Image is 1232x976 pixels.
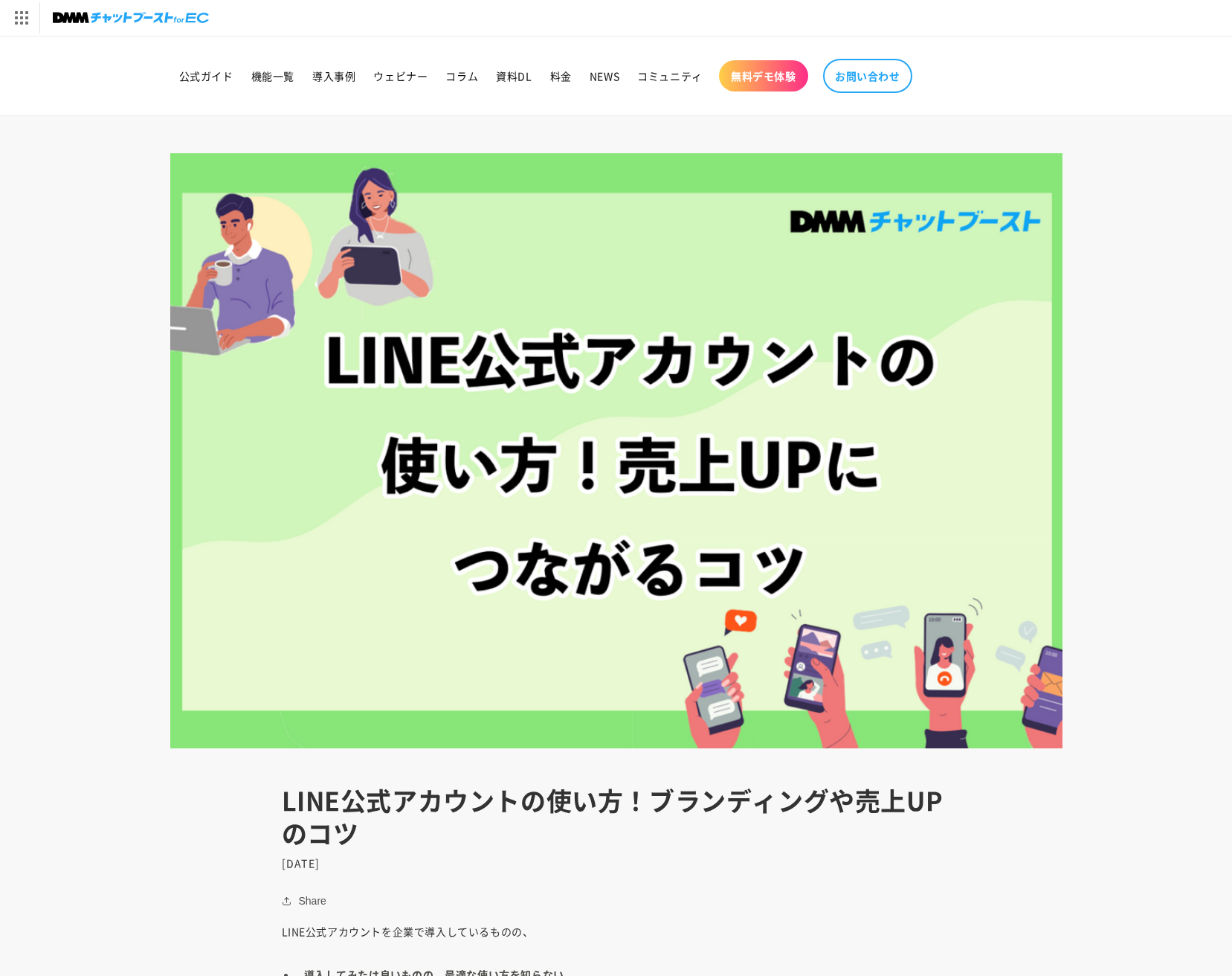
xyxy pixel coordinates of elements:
button: Share [282,892,331,910]
a: 機能一覧 [242,60,303,91]
a: コラム [436,60,487,91]
span: 資料DL [496,69,532,83]
img: サービス [2,2,39,33]
span: ウェビナー [373,69,428,83]
p: LINE公式アカウントを企業で導入しているものの、 [282,921,951,942]
img: LINE公式アカウントの使い方 [170,153,1062,748]
span: お問い合わせ [835,69,900,83]
span: 料金 [550,69,572,83]
span: 無料デモ体験 [731,69,796,83]
a: 公式ガイド [170,60,242,91]
span: コラム [445,69,478,83]
a: 料金 [541,60,581,91]
time: [DATE] [282,855,320,870]
a: NEWS [581,60,628,91]
a: 無料デモ体験 [719,60,808,91]
span: 公式ガイド [179,69,233,83]
a: 資料DL [487,60,541,91]
span: 機能一覧 [251,69,294,83]
h1: LINE公式アカウントの使い方！ブランディングや売上UPのコツ [282,784,951,850]
a: お問い合わせ [823,59,912,93]
span: NEWS [590,69,619,83]
span: 導入事例 [312,69,355,83]
a: ウェビナー [364,60,436,91]
a: 導入事例 [303,60,364,91]
a: コミュニティ [628,60,712,91]
img: チャットブーストforEC [53,7,209,28]
span: コミュニティ [637,69,703,83]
